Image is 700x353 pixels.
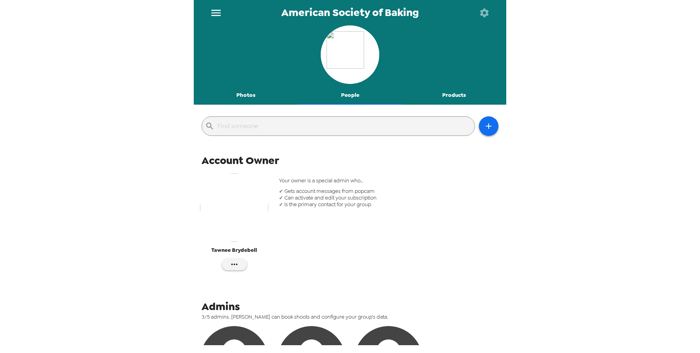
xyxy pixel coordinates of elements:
span: American Society of Baking [281,7,419,18]
img: org logo [327,31,373,78]
button: Tawnee Brydebell [200,173,268,259]
button: Photos [194,86,298,105]
span: Account Owner [202,153,279,168]
span: 3/5 admins. [PERSON_NAME] can book shoots and configure your group’s data. [202,314,504,320]
span: ✓ Can activate and edit your subscription [279,194,499,201]
input: Find someone [218,120,471,132]
button: Products [402,86,506,105]
span: Admins [202,300,240,314]
span: Your owner is a special admin who… [279,177,499,184]
span: ✓ Is the primary contact for your group [279,201,499,208]
button: People [298,86,402,105]
span: Tawnee Brydebell [211,246,257,255]
span: ✓ Gets account messages from popcam [279,188,499,194]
